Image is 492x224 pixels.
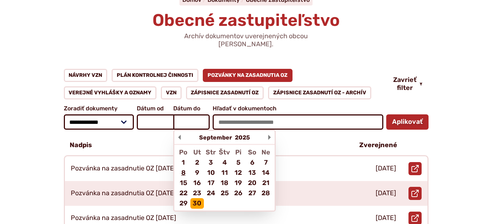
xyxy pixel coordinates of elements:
[64,105,134,112] span: Zoradiť dokumenty
[218,147,232,157] div: Štv
[112,69,198,82] a: Plán kontrolnej činnosti
[177,157,190,168] div: 1
[245,147,259,157] div: So
[177,168,190,178] div: 8
[177,198,190,208] div: 29
[259,168,273,178] div: 14
[70,141,92,149] p: Nadpis
[173,105,210,112] span: Dátum do
[245,178,259,188] div: 20
[204,147,218,157] div: Str
[232,188,245,198] div: 26
[232,168,245,178] div: 12
[137,114,173,130] input: Dátum od
[204,188,218,198] div: 24
[71,165,176,173] p: Pozvánka na zasadnutie OZ [DATE]
[173,114,210,130] input: Dátum do September2025PoUtStrŠtvPiSoNe123456789101112131415161718192021222324252627282930
[71,214,176,222] p: Pozvánka na zasadnutie OZ [DATE]
[204,168,218,178] div: 10
[152,10,340,30] span: Obecné zastupiteľstvo
[177,178,190,188] div: 15
[218,178,232,188] div: 18
[232,157,245,168] div: 5
[64,86,157,99] a: Verejné vyhlášky a oznamy
[218,168,232,178] div: 11
[386,114,429,130] button: Aplikovať
[190,147,204,157] div: Ut
[186,86,264,99] a: Zápisnice zasadnutí OZ
[218,188,232,198] div: 25
[245,157,259,168] div: 6
[359,141,397,149] p: Zverejnené
[203,69,293,82] a: Pozvánky na zasadnutia OZ
[161,86,182,99] a: VZN
[232,178,245,188] div: 19
[245,188,259,198] div: 27
[233,134,250,141] span: 2025
[159,32,334,48] p: Archív dokumentov uverejnených obcou [PERSON_NAME].
[199,134,233,141] span: September
[71,189,176,197] p: Pozvánka na zasadnutia OZ [DATE]
[376,189,396,197] p: [DATE]
[177,188,190,198] div: 22
[259,178,273,188] div: 21
[190,157,204,168] div: 2
[245,168,259,178] div: 13
[218,157,232,168] div: 4
[268,86,371,99] a: Zápisnice zasadnutí OZ - ARCHÍV
[190,198,204,208] div: 30
[190,178,204,188] div: 16
[376,214,396,222] p: [DATE]
[190,188,204,198] div: 23
[213,114,383,130] input: Hľadať v dokumentoch
[213,105,383,112] span: Hľadať v dokumentoch
[177,147,190,157] div: Po
[387,76,429,92] button: Zavrieť filter
[232,147,245,157] div: Pi
[190,168,204,178] div: 9
[64,69,108,82] a: Návrhy VZN
[204,178,218,188] div: 17
[137,105,173,112] span: Dátum od
[259,147,273,157] div: Ne
[393,76,417,92] span: Zavrieť filter
[204,157,218,168] div: 3
[64,114,134,130] select: Zoradiť dokumenty
[259,188,273,198] div: 28
[259,157,273,168] div: 7
[376,165,396,173] p: [DATE]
